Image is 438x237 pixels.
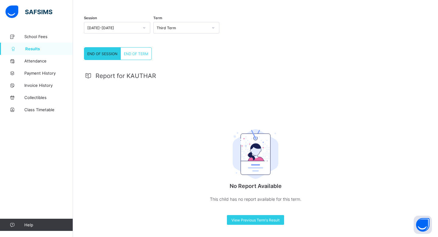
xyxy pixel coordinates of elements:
[24,107,73,112] span: Class Timetable
[24,222,73,227] span: Help
[96,72,156,80] span: Report for KAUTHAR
[233,129,278,179] img: student.207b5acb3037b72b59086e8b1a17b1d0.svg
[414,216,432,234] button: Open asap
[231,218,280,222] span: View Previous Term's Result
[124,51,148,56] span: END OF TERM
[195,195,316,203] p: This child has no report available for this term.
[153,16,162,20] span: Term
[87,51,117,56] span: END OF SESSION
[195,183,316,189] p: No Report Available
[157,26,208,30] div: Third Term
[84,16,97,20] span: Session
[24,95,73,100] span: Collectibles
[24,83,73,88] span: Invoice History
[5,5,52,18] img: safsims
[195,112,316,215] div: No Report Available
[24,34,73,39] span: School Fees
[87,26,139,30] div: [DATE]-[DATE]
[25,46,73,51] span: Results
[24,71,73,76] span: Payment History
[24,58,73,63] span: Attendance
